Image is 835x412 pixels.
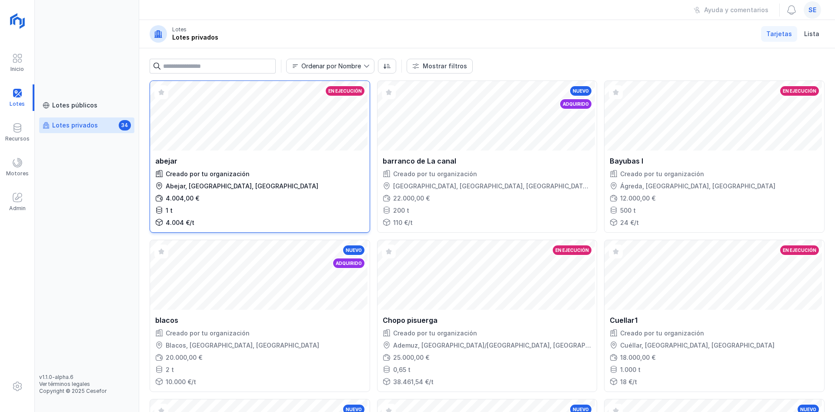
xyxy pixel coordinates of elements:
[393,170,477,178] div: Creado por tu organización
[342,245,365,256] div: Nuevo
[610,156,819,166] div: Bayubas I
[383,315,592,325] div: Chopo pisuerga
[150,80,370,233] a: En ejecuciónabejarCreado por tu organizaciónAbejar, [GEOGRAPHIC_DATA], [GEOGRAPHIC_DATA]4.004,00 ...
[620,341,775,350] div: Cuéllar, [GEOGRAPHIC_DATA], [GEOGRAPHIC_DATA]
[610,315,819,325] div: Cuellar1
[783,88,816,94] div: En ejecución
[166,353,202,362] div: 20.000,00 €
[10,66,24,73] div: Inicio
[172,33,218,42] div: Lotes privados
[393,182,592,191] div: [GEOGRAPHIC_DATA], [GEOGRAPHIC_DATA], [GEOGRAPHIC_DATA], [GEOGRAPHIC_DATA], [GEOGRAPHIC_DATA]
[166,182,318,191] div: Abejar, [GEOGRAPHIC_DATA], [GEOGRAPHIC_DATA]
[555,247,589,253] div: En ejecución
[6,170,29,177] div: Motores
[39,388,134,395] div: Copyright © 2025 Cesefor
[688,3,774,17] button: Ayuda y comentarios
[620,194,655,203] div: 12.000,00 €
[604,240,825,392] a: En ejecuciónCuellar1Creado por tu organizaciónCuéllar, [GEOGRAPHIC_DATA], [GEOGRAPHIC_DATA]18.000...
[761,26,797,42] a: Tarjetas
[7,10,28,32] img: logoRight.svg
[150,240,370,392] a: NuevoAdquiridoblacosCreado por tu organizaciónBlacos, [GEOGRAPHIC_DATA], [GEOGRAPHIC_DATA]20.000,...
[620,378,637,386] div: 18 €/t
[155,156,364,166] div: abejar
[569,85,592,97] div: Nuevo
[620,182,775,191] div: Ágreda, [GEOGRAPHIC_DATA], [GEOGRAPHIC_DATA]
[166,170,250,178] div: Creado por tu organización
[423,62,467,70] span: Mostrar filtros
[393,341,592,350] div: Ademuz, [GEOGRAPHIC_DATA]/[GEOGRAPHIC_DATA], [GEOGRAPHIC_DATA]
[336,260,362,266] div: Adquirido
[620,218,639,227] div: 24 €/t
[704,6,768,14] span: Ayuda y comentarios
[328,88,362,94] div: En ejecución
[620,170,704,178] div: Creado por tu organización
[39,97,134,113] a: Lotes públicos
[393,194,430,203] div: 22.000,00 €
[301,63,361,69] div: Ordenar por Nombre
[393,329,477,338] div: Creado por tu organización
[393,365,411,374] div: 0,65 t
[783,247,816,253] div: En ejecución
[166,378,196,386] div: 10.000 €/t
[393,218,413,227] div: 110 €/t
[39,381,90,387] a: Ver términos legales
[9,205,26,212] div: Admin
[166,341,319,350] div: Blacos, [GEOGRAPHIC_DATA], [GEOGRAPHIC_DATA]
[393,353,429,362] div: 25.000,00 €
[620,353,655,362] div: 18.000,00 €
[804,30,819,38] span: Lista
[563,101,589,107] div: Adquirido
[166,365,174,374] div: 2 t
[620,365,641,374] div: 1.000 t
[155,315,364,325] div: blacos
[808,6,816,14] span: se
[119,120,131,131] span: 34
[39,117,134,133] a: Lotes privados34
[52,121,98,130] div: Lotes privados
[39,374,134,381] div: v1.1.0-alpha.6
[393,378,434,386] div: 38.461,54 €/t
[166,218,194,227] div: 4.004 €/t
[620,329,704,338] div: Creado por tu organización
[383,156,592,166] div: barranco de La canal
[287,59,364,73] span: Nombre
[166,329,250,338] div: Creado por tu organización
[52,101,97,110] div: Lotes públicos
[5,135,30,142] div: Recursos
[766,30,792,38] span: Tarjetas
[407,59,473,74] button: Mostrar filtros
[620,206,636,215] div: 500 t
[166,194,199,203] div: 4.004,00 €
[172,26,187,33] div: Lotes
[166,206,173,215] div: 1 t
[377,80,598,233] a: NuevoAdquiridobarranco de La canalCreado por tu organización[GEOGRAPHIC_DATA], [GEOGRAPHIC_DATA],...
[799,26,825,42] a: Lista
[604,80,825,233] a: En ejecuciónBayubas ICreado por tu organizaciónÁgreda, [GEOGRAPHIC_DATA], [GEOGRAPHIC_DATA]12.000...
[393,206,409,215] div: 200 t
[377,240,598,392] a: En ejecuciónChopo pisuergaCreado por tu organizaciónAdemuz, [GEOGRAPHIC_DATA]/[GEOGRAPHIC_DATA], ...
